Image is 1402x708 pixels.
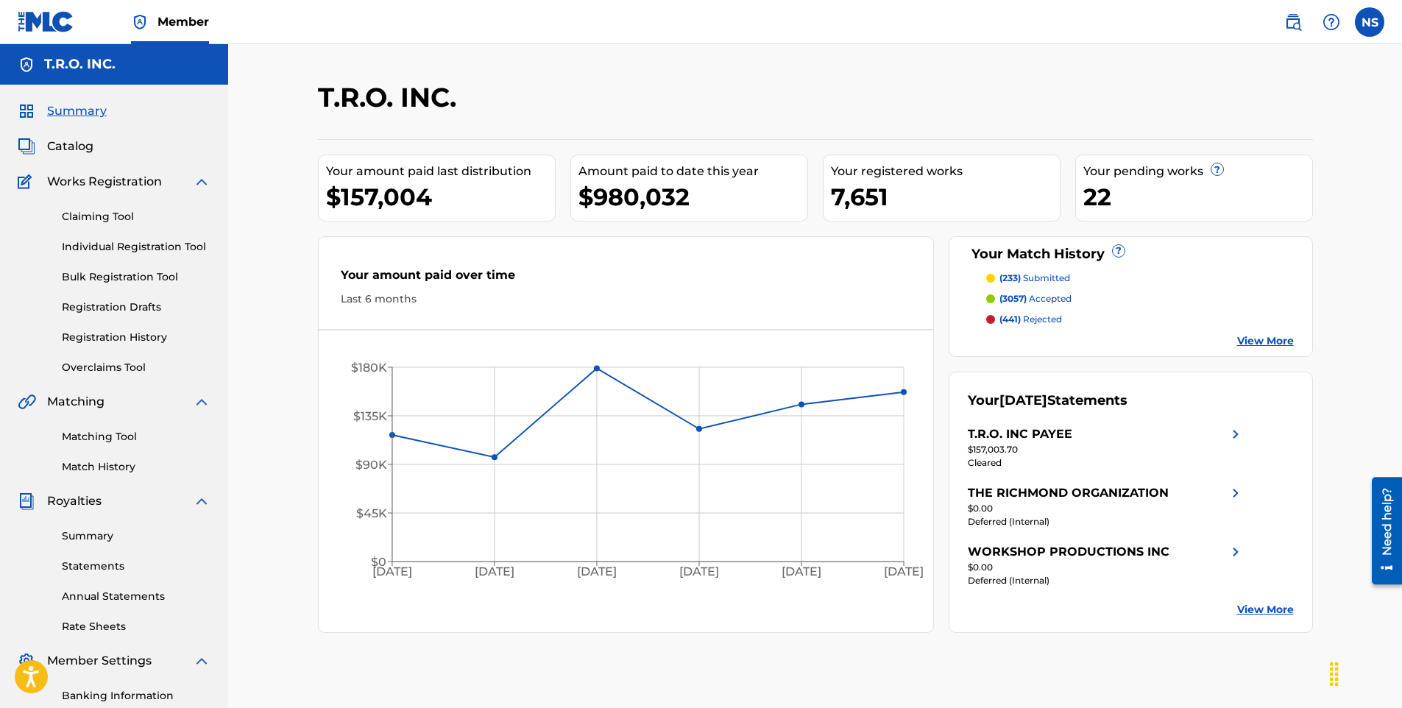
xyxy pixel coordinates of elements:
[353,409,386,423] tspan: $135K
[986,272,1294,285] a: (233) submitted
[131,13,149,31] img: Top Rightsholder
[62,559,210,574] a: Statements
[18,138,93,155] a: CatalogCatalog
[326,180,555,213] div: $157,004
[999,314,1021,325] span: (441)
[355,506,386,520] tspan: $45K
[578,163,807,180] div: Amount paid to date this year
[341,266,912,291] div: Your amount paid over time
[679,565,719,579] tspan: [DATE]
[1284,13,1302,31] img: search
[831,163,1060,180] div: Your registered works
[62,528,210,544] a: Summary
[1278,7,1308,37] a: Public Search
[47,138,93,155] span: Catalog
[62,269,210,285] a: Bulk Registration Tool
[18,173,37,191] img: Works Registration
[999,293,1027,304] span: (3057)
[999,392,1047,408] span: [DATE]
[370,555,386,569] tspan: $0
[18,102,107,120] a: SummarySummary
[350,361,386,375] tspan: $180K
[1083,163,1312,180] div: Your pending works
[968,515,1245,528] div: Deferred (Internal)
[193,652,210,670] img: expand
[1355,7,1384,37] div: User Menu
[1323,13,1340,31] img: help
[341,291,912,307] div: Last 6 months
[62,589,210,604] a: Annual Statements
[18,138,35,155] img: Catalog
[193,492,210,510] img: expand
[968,484,1245,528] a: THE RICHMOND ORGANIZATIONright chevron icon$0.00Deferred (Internal)
[62,300,210,315] a: Registration Drafts
[372,565,411,579] tspan: [DATE]
[18,56,35,74] img: Accounts
[1227,543,1245,561] img: right chevron icon
[318,81,464,114] h2: T.R.O. INC.
[475,565,514,579] tspan: [DATE]
[355,458,386,472] tspan: $90K
[18,102,35,120] img: Summary
[157,13,209,30] span: Member
[884,565,924,579] tspan: [DATE]
[577,565,617,579] tspan: [DATE]
[999,272,1070,285] p: submitted
[1317,7,1346,37] div: Help
[62,360,210,375] a: Overclaims Tool
[578,180,807,213] div: $980,032
[1113,245,1125,257] span: ?
[968,425,1072,443] div: T.R.O. INC PAYEE
[44,56,116,73] h5: T.R.O. INC.
[782,565,821,579] tspan: [DATE]
[1227,425,1245,443] img: right chevron icon
[968,502,1245,515] div: $0.00
[968,484,1169,502] div: THE RICHMOND ORGANIZATION
[1323,652,1346,696] div: Drag
[1237,602,1294,617] a: View More
[968,443,1245,456] div: $157,003.70
[62,459,210,475] a: Match History
[1328,637,1402,708] iframe: Chat Widget
[62,619,210,634] a: Rate Sheets
[193,173,210,191] img: expand
[62,239,210,255] a: Individual Registration Tool
[326,163,555,180] div: Your amount paid last distribution
[1211,163,1223,175] span: ?
[62,209,210,224] a: Claiming Tool
[1227,484,1245,502] img: right chevron icon
[999,292,1072,305] p: accepted
[831,180,1060,213] div: 7,651
[999,313,1062,326] p: rejected
[62,688,210,704] a: Banking Information
[18,393,36,411] img: Matching
[968,574,1245,587] div: Deferred (Internal)
[1083,180,1312,213] div: 22
[968,391,1127,411] div: Your Statements
[18,11,74,32] img: MLC Logo
[968,244,1294,264] div: Your Match History
[193,393,210,411] img: expand
[1361,471,1402,590] iframe: Resource Center
[968,543,1245,587] a: WORKSHOP PRODUCTIONS INCright chevron icon$0.00Deferred (Internal)
[1237,333,1294,349] a: View More
[986,292,1294,305] a: (3057) accepted
[968,456,1245,470] div: Cleared
[968,425,1245,470] a: T.R.O. INC PAYEEright chevron icon$157,003.70Cleared
[47,102,107,120] span: Summary
[986,313,1294,326] a: (441) rejected
[968,561,1245,574] div: $0.00
[999,272,1021,283] span: (233)
[47,393,105,411] span: Matching
[62,429,210,445] a: Matching Tool
[968,543,1169,561] div: WORKSHOP PRODUCTIONS INC
[47,173,162,191] span: Works Registration
[47,652,152,670] span: Member Settings
[62,330,210,345] a: Registration History
[18,492,35,510] img: Royalties
[47,492,102,510] span: Royalties
[18,652,35,670] img: Member Settings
